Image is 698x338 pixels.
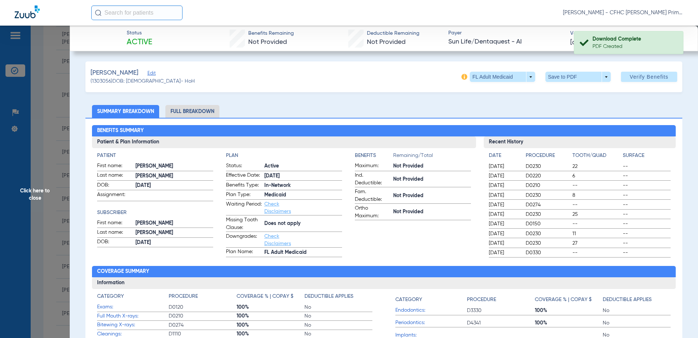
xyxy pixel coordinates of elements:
app-breakdown-title: Procedure [467,293,535,306]
span: Missing Tooth Clause: [226,216,262,232]
span: No [304,304,372,311]
span: First name: [97,219,133,228]
span: Not Provided [248,39,287,45]
input: Search for patients [91,5,183,20]
span: (1303056) DOB: [DEMOGRAPHIC_DATA] - HoH [91,78,195,85]
h3: Recent History [484,136,676,148]
app-breakdown-title: Subscriber [97,209,213,217]
span: Sun Life/Dentaquest - AI [448,37,564,46]
h4: Plan [226,152,342,159]
span: -- [623,211,671,218]
span: -- [623,240,671,247]
span: -- [623,163,671,170]
h2: Coverage Summary [92,266,676,278]
span: -- [572,249,620,256]
span: 8 [572,192,620,199]
span: [DATE] [135,182,213,189]
span: [PERSON_NAME] - CFHC [PERSON_NAME] Primary Care Dental [563,9,683,16]
span: D0210 [526,182,570,189]
h4: Procedure [169,293,198,300]
h2: Benefits Summary [92,125,676,137]
button: Verify Benefits [621,72,677,82]
span: [DATE] [489,182,519,189]
span: -- [623,172,671,180]
span: -- [623,182,671,189]
span: D0230 [526,192,570,199]
span: Verify Benefits [630,74,668,80]
h4: Benefits [355,152,393,159]
span: Active [127,37,152,48]
span: 100% [237,330,304,338]
span: DOB: [97,238,133,247]
span: Status [127,29,152,37]
span: D0150 [526,220,570,228]
h4: Procedure [467,296,496,304]
span: Maximum: [355,162,391,171]
span: -- [623,220,671,228]
h3: Information [92,277,676,289]
div: PDF Created [592,43,677,50]
button: Save to PDF [545,72,611,82]
div: Download Complete [592,35,677,43]
span: [DATE] [135,239,213,247]
div: Chat Widget [661,303,698,338]
span: D0220 [526,172,570,180]
span: Plan Name: [226,248,262,257]
span: [PERSON_NAME] [135,172,213,180]
span: D0274 [169,322,237,329]
span: Edit [147,71,154,78]
span: -- [572,220,620,228]
li: Summary Breakdown [92,105,159,118]
img: Search Icon [95,10,101,16]
h3: Patient & Plan Information [92,136,476,148]
span: Waiting Period: [226,200,262,215]
span: Last name: [97,229,133,237]
img: info-icon [461,74,467,80]
span: Medicaid [264,191,342,199]
span: Ortho Maximum: [355,204,391,220]
span: -- [623,249,671,256]
span: Deductible Remaining [367,30,419,37]
span: [DATE] [489,163,519,170]
span: [PERSON_NAME] [91,68,138,78]
span: No [603,307,671,314]
span: Not Provided [393,192,471,200]
span: [DATE] [489,240,519,247]
span: -- [623,201,671,209]
app-breakdown-title: Procedure [169,293,237,303]
span: Fam. Deductible: [355,188,391,203]
span: 22 [572,163,620,170]
app-breakdown-title: Coverage % | Copay $ [535,293,603,306]
h4: Deductible Applies [603,296,652,304]
app-breakdown-title: Tooth/Quad [572,152,620,162]
span: Does not apply [264,220,342,228]
a: Check Disclaimers [264,234,291,246]
span: D0210 [169,312,237,320]
h4: Patient [97,152,213,159]
span: Benefits Remaining [248,30,294,37]
span: 100% [237,304,304,311]
span: -- [572,201,620,209]
span: Payer [448,29,564,37]
span: 100% [535,307,603,314]
span: Not Provided [367,39,406,45]
h4: Coverage % | Copay $ [237,293,294,300]
h4: Category [97,293,124,300]
h4: Category [395,296,422,304]
span: -- [572,182,620,189]
span: 100% [237,322,304,329]
app-breakdown-title: Category [395,293,467,306]
span: [DATE] [489,230,519,237]
h4: Procedure [526,152,570,159]
span: Ind. Deductible: [355,172,391,187]
span: Verified On [570,30,686,37]
a: Check Disclaimers [264,202,291,214]
span: [PERSON_NAME] [135,162,213,170]
app-breakdown-title: Benefits [355,152,393,162]
app-breakdown-title: Date [489,152,519,162]
span: [DATE] [489,220,519,228]
app-breakdown-title: Coverage % | Copay $ [237,293,304,303]
li: Full Breakdown [165,105,219,118]
span: -- [623,192,671,199]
